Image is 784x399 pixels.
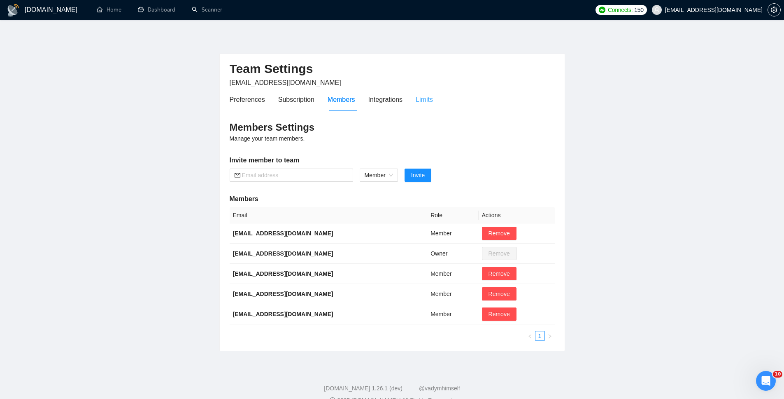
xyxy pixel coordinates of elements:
[489,269,510,278] span: Remove
[547,334,552,339] span: right
[230,61,555,77] h2: Team Settings
[634,5,643,14] span: 150
[97,6,121,13] a: homeHome
[545,331,555,341] li: Next Page
[233,270,333,277] b: [EMAIL_ADDRESS][DOMAIN_NAME]
[233,250,333,257] b: [EMAIL_ADDRESS][DOMAIN_NAME]
[416,94,433,105] div: Limits
[368,94,403,105] div: Integrations
[192,6,222,13] a: searchScanner
[235,172,240,178] span: mail
[230,155,555,165] h5: Invite member to team
[7,4,20,17] img: logo
[419,385,460,392] a: @vadymhimself
[756,371,776,391] iframe: Intercom live chat
[233,291,333,297] b: [EMAIL_ADDRESS][DOMAIN_NAME]
[230,79,341,86] span: [EMAIL_ADDRESS][DOMAIN_NAME]
[525,331,535,341] li: Previous Page
[479,207,555,223] th: Actions
[427,223,478,244] td: Member
[768,3,781,16] button: setting
[411,171,425,180] span: Invite
[482,267,516,280] button: Remove
[773,371,782,378] span: 10
[427,244,478,264] td: Owner
[365,169,393,181] span: Member
[427,207,478,223] th: Role
[489,310,510,319] span: Remove
[535,331,545,341] li: 1
[328,94,355,105] div: Members
[654,7,660,13] span: user
[482,227,516,240] button: Remove
[489,229,510,238] span: Remove
[608,5,633,14] span: Connects:
[405,169,431,182] button: Invite
[324,385,402,392] a: [DOMAIN_NAME] 1.26.1 (dev)
[230,94,265,105] div: Preferences
[233,230,333,237] b: [EMAIL_ADDRESS][DOMAIN_NAME]
[528,334,533,339] span: left
[482,287,516,300] button: Remove
[525,331,535,341] button: left
[230,135,305,142] span: Manage your team members.
[599,7,605,13] img: upwork-logo.png
[482,307,516,321] button: Remove
[138,6,175,13] a: dashboardDashboard
[230,121,555,134] h3: Members Settings
[535,331,544,340] a: 1
[230,194,555,204] h5: Members
[427,284,478,304] td: Member
[545,331,555,341] button: right
[768,7,781,13] a: setting
[233,311,333,317] b: [EMAIL_ADDRESS][DOMAIN_NAME]
[242,171,348,180] input: Email address
[489,289,510,298] span: Remove
[230,207,428,223] th: Email
[278,94,314,105] div: Subscription
[427,264,478,284] td: Member
[427,304,478,324] td: Member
